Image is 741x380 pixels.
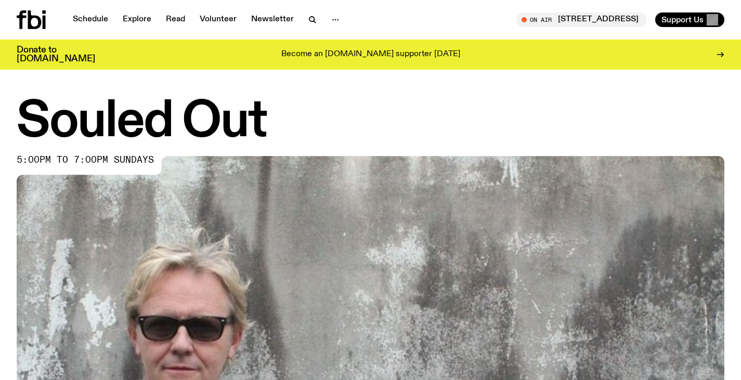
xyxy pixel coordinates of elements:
button: Support Us [655,12,724,27]
a: Volunteer [193,12,243,27]
a: Read [160,12,191,27]
a: Schedule [67,12,114,27]
a: Newsletter [245,12,300,27]
h3: Donate to [DOMAIN_NAME] [17,46,95,63]
a: Explore [116,12,158,27]
span: 5:00pm to 7:00pm sundays [17,156,154,164]
span: Support Us [661,15,704,24]
h1: Souled Out [17,99,724,146]
p: Become an [DOMAIN_NAME] supporter [DATE] [281,50,460,59]
button: On Air[STREET_ADDRESS] [516,12,647,27]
